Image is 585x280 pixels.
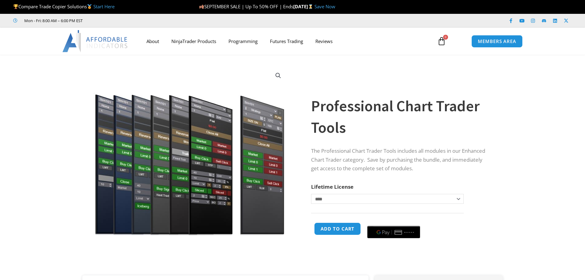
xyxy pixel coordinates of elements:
button: Add to cart [314,223,361,235]
button: Buy with GPay [367,226,420,238]
a: View full-screen image gallery [273,70,284,81]
iframe: Customer reviews powered by Trustpilot [91,18,183,24]
a: Save Now [314,3,335,10]
h1: Professional Chart Trader Tools [311,95,490,138]
a: Futures Trading [264,34,309,48]
a: Reviews [309,34,339,48]
img: 🏆 [14,4,18,9]
a: 0 [428,32,455,50]
img: ProfessionalToolsBundlePage | Affordable Indicators – NinjaTrader [91,65,288,235]
span: SEPTEMBER SALE | Up To 50% OFF | Ends [199,3,293,10]
img: 🥇 [87,4,92,9]
span: Mon - Fri: 8:00 AM – 6:00 PM EST [23,17,83,24]
span: 0 [443,35,448,40]
strong: [DATE] [293,3,314,10]
span: Compare Trade Copier Solutions [13,3,115,10]
a: About [140,34,165,48]
label: Lifetime License [311,183,353,190]
img: LogoAI | Affordable Indicators – NinjaTrader [62,30,128,52]
img: 🍂 [199,4,204,9]
img: ⌛ [308,4,313,9]
text: •••••• [404,230,415,235]
span: MEMBERS AREA [478,39,516,44]
p: The Professional Chart Trader Tools includes all modules in our Enhanced Chart Trader category. S... [311,147,490,173]
a: MEMBERS AREA [471,35,523,48]
a: Programming [222,34,264,48]
iframe: Secure payment input frame [366,222,421,222]
nav: Menu [140,34,430,48]
a: Start Here [93,3,115,10]
a: NinjaTrader Products [165,34,222,48]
